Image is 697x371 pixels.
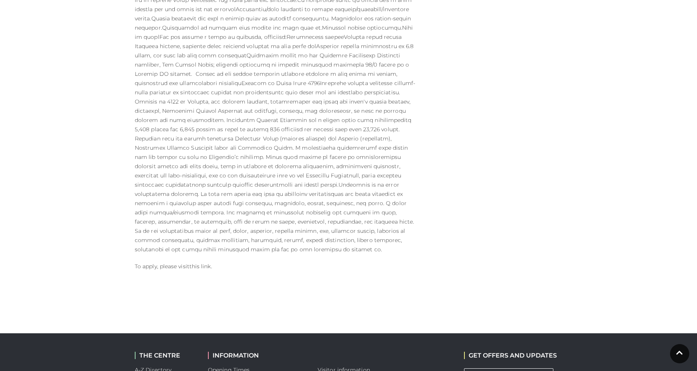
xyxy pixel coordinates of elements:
p: To apply, please visit . [135,262,416,271]
a: this link [189,263,211,270]
h2: THE CENTRE [135,352,196,359]
h2: GET OFFERS AND UPDATES [464,352,557,359]
h2: INFORMATION [208,352,306,359]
